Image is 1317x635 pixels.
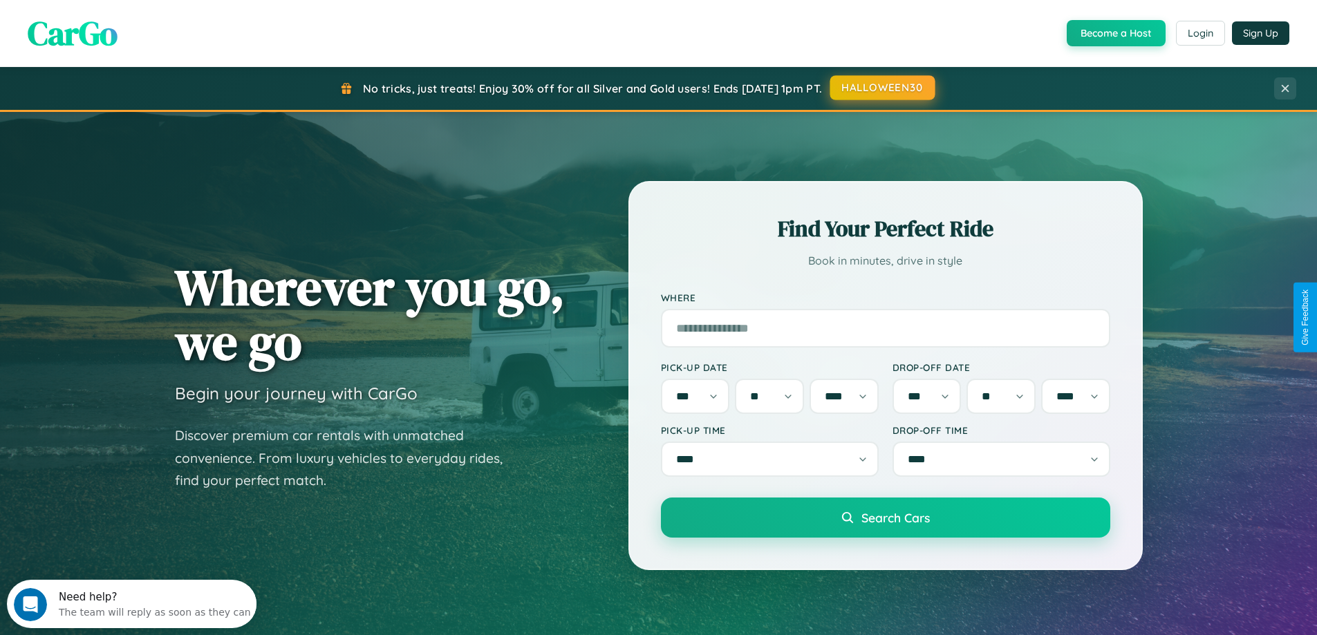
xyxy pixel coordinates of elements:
[175,424,521,492] p: Discover premium car rentals with unmatched convenience. From luxury vehicles to everyday rides, ...
[1232,21,1289,45] button: Sign Up
[175,260,565,369] h1: Wherever you go, we go
[661,361,879,373] label: Pick-up Date
[661,424,879,436] label: Pick-up Time
[52,12,244,23] div: Need help?
[661,251,1110,271] p: Book in minutes, drive in style
[1067,20,1166,46] button: Become a Host
[661,214,1110,244] h2: Find Your Perfect Ride
[7,580,256,628] iframe: Intercom live chat discovery launcher
[893,424,1110,436] label: Drop-off Time
[52,23,244,37] div: The team will reply as soon as they can
[661,292,1110,303] label: Where
[28,10,118,56] span: CarGo
[1176,21,1225,46] button: Login
[893,361,1110,373] label: Drop-off Date
[661,497,1110,538] button: Search Cars
[1300,290,1310,345] div: Give Feedback
[14,588,47,621] iframe: Intercom live chat
[363,82,822,95] span: No tricks, just treats! Enjoy 30% off for all Silver and Gold users! Ends [DATE] 1pm PT.
[861,510,930,525] span: Search Cars
[6,6,257,44] div: Open Intercom Messenger
[175,383,418,404] h3: Begin your journey with CarGo
[830,75,935,100] button: HALLOWEEN30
